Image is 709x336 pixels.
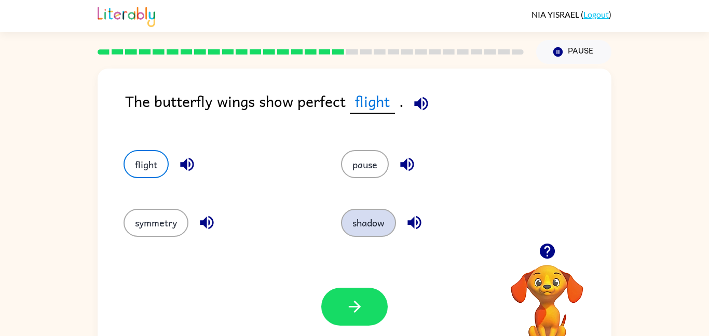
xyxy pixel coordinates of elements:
div: ( ) [531,9,611,19]
button: pause [341,150,389,178]
button: Pause [536,40,611,64]
span: NIA YISRAEL [531,9,581,19]
img: Literably [98,4,155,27]
a: Logout [583,9,609,19]
button: flight [124,150,169,178]
button: shadow [341,209,396,237]
div: The butterfly wings show perfect . [125,89,611,129]
span: flight [350,89,395,114]
button: symmetry [124,209,188,237]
